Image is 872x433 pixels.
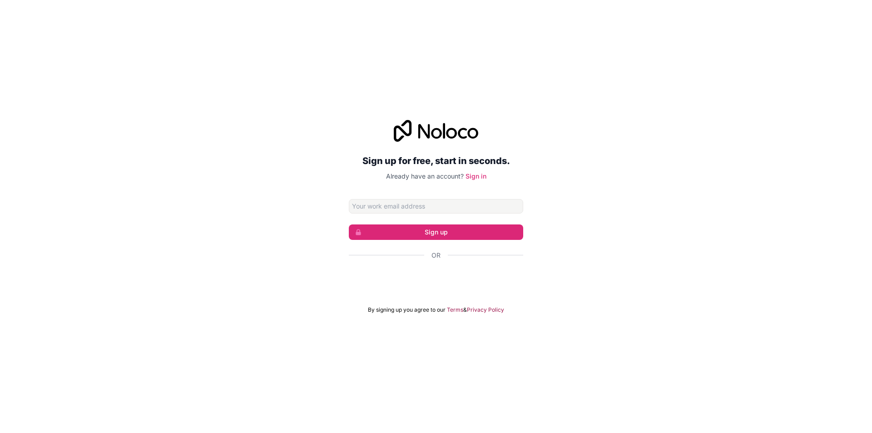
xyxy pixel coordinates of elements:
a: Privacy Policy [467,306,504,314]
span: & [463,306,467,314]
span: By signing up you agree to our [368,306,446,314]
button: Sign up [349,224,523,240]
h2: Sign up for free, start in seconds. [349,153,523,169]
a: Sign in [466,172,486,180]
a: Terms [447,306,463,314]
span: Already have an account? [386,172,464,180]
span: Or [431,251,441,260]
input: Email address [349,199,523,214]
